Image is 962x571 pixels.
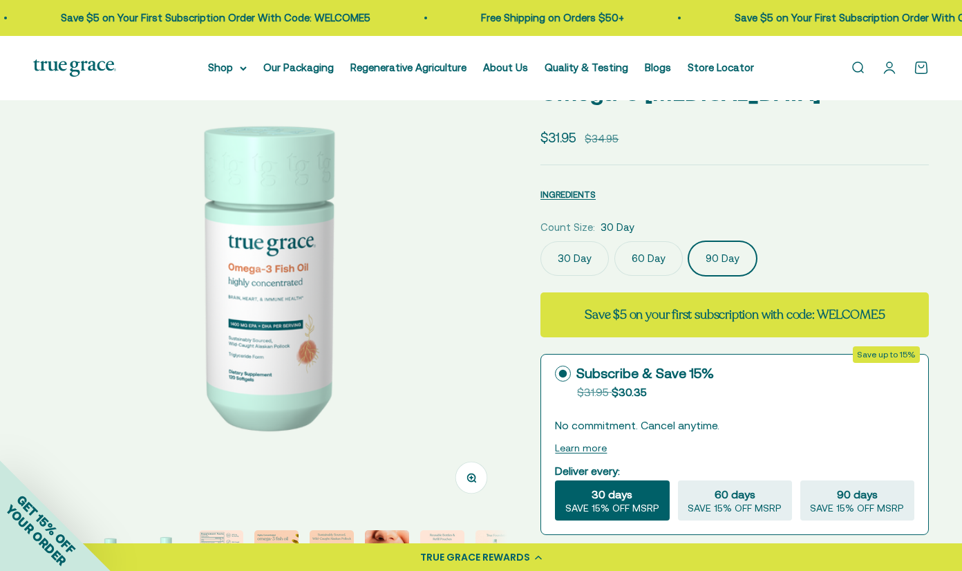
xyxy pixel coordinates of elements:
[14,492,78,556] span: GET 15% OFF
[585,131,619,147] compare-at-price: $34.95
[3,502,69,568] span: YOUR ORDER
[33,39,507,514] img: Omega-3 Fish Oil
[51,10,361,26] p: Save $5 on Your First Subscription Order With Code: WELCOME5
[471,12,614,24] a: Free Shipping on Orders $50+
[540,186,596,203] button: INGREDIENTS
[263,62,334,73] a: Our Packaging
[601,219,634,236] span: 30 Day
[483,62,528,73] a: About Us
[545,62,628,73] a: Quality & Testing
[585,306,885,323] strong: Save $5 on your first subscription with code: WELCOME5
[688,62,754,73] a: Store Locator
[540,189,596,200] span: INGREDIENTS
[645,62,671,73] a: Blogs
[208,59,247,76] summary: Shop
[540,127,576,148] sale-price: $31.95
[350,62,466,73] a: Regenerative Agriculture
[540,219,595,236] legend: Count Size:
[420,550,530,565] div: TRUE GRACE REWARDS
